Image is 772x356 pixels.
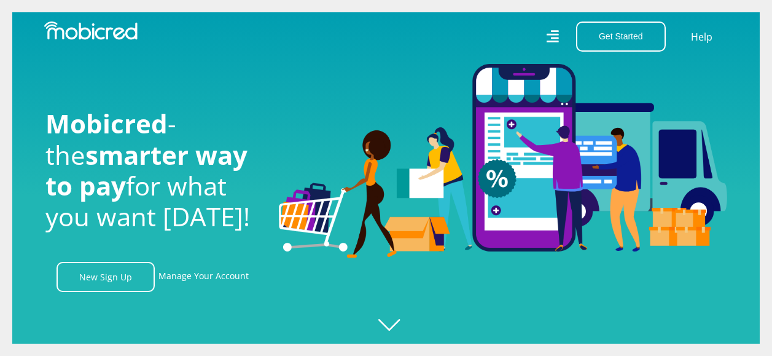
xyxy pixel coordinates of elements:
[279,64,727,258] img: Welcome to Mobicred
[158,262,249,292] a: Manage Your Account
[690,29,713,45] a: Help
[44,22,138,40] img: Mobicred
[576,22,666,52] button: Get Started
[45,137,248,203] span: smarter way to pay
[57,262,155,292] a: New Sign Up
[45,106,168,141] span: Mobicred
[45,108,260,232] h1: - the for what you want [DATE]!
